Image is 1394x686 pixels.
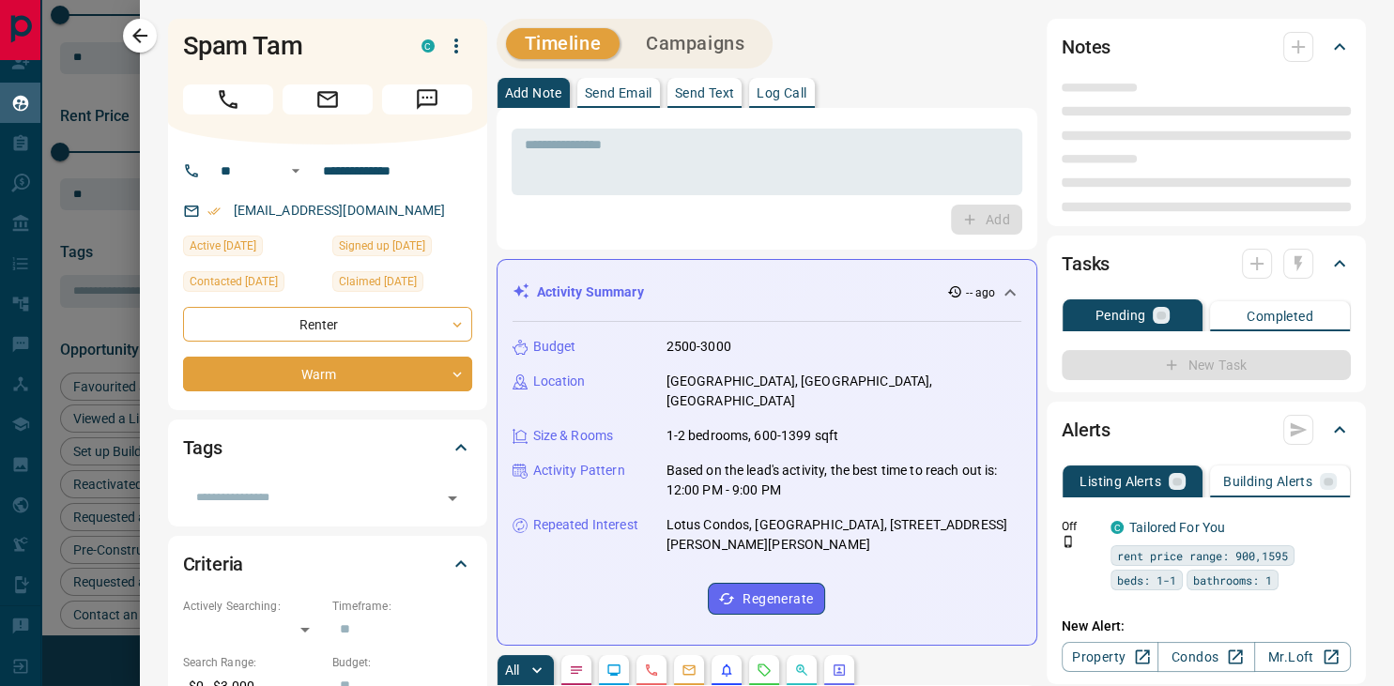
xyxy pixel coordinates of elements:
[505,86,562,99] p: Add Note
[533,337,576,357] p: Budget
[1062,415,1111,445] h2: Alerts
[757,663,772,678] svg: Requests
[1111,521,1124,534] div: condos.ca
[1062,642,1158,672] a: Property
[439,485,466,511] button: Open
[1095,309,1146,322] p: Pending
[1062,617,1351,636] p: New Alert:
[682,663,697,678] svg: Emails
[332,598,472,615] p: Timeframe:
[183,357,472,391] div: Warm
[183,307,472,342] div: Renter
[339,236,425,255] span: Signed up [DATE]
[339,272,417,291] span: Claimed [DATE]
[1157,642,1254,672] a: Condos
[183,598,323,615] p: Actively Searching:
[513,275,1022,310] div: Activity Summary-- ago
[1080,475,1161,488] p: Listing Alerts
[1062,518,1099,535] p: Off
[332,236,472,262] div: Thu Mar 31 2022
[708,583,825,615] button: Regenerate
[569,663,584,678] svg: Notes
[506,28,620,59] button: Timeline
[1193,571,1272,589] span: bathrooms: 1
[675,86,735,99] p: Send Text
[832,663,847,678] svg: Agent Actions
[533,372,586,391] p: Location
[190,236,256,255] span: Active [DATE]
[666,337,731,357] p: 2500-3000
[183,654,323,671] p: Search Range:
[666,461,1022,500] p: Based on the lead's activity, the best time to reach out is: 12:00 PM - 9:00 PM
[1062,24,1351,69] div: Notes
[644,663,659,678] svg: Calls
[421,39,435,53] div: condos.ca
[234,203,446,218] a: [EMAIL_ADDRESS][DOMAIN_NAME]
[585,86,652,99] p: Send Email
[1117,571,1176,589] span: beds: 1-1
[183,425,472,470] div: Tags
[757,86,806,99] p: Log Call
[533,426,614,446] p: Size & Rooms
[1129,520,1225,535] a: Tailored For You
[183,84,273,114] span: Call
[666,515,1022,555] p: Lotus Condos, [GEOGRAPHIC_DATA], [STREET_ADDRESS][PERSON_NAME][PERSON_NAME]
[382,84,472,114] span: Message
[183,31,393,61] h1: Spam Tam
[1254,642,1351,672] a: Mr.Loft
[533,461,625,480] p: Activity Pattern
[666,426,839,446] p: 1-2 bedrooms, 600-1399 sqft
[719,663,734,678] svg: Listing Alerts
[283,84,373,114] span: Email
[1062,249,1110,279] h2: Tasks
[183,549,244,579] h2: Criteria
[1117,546,1288,565] span: rent price range: 900,1595
[332,654,472,671] p: Budget:
[666,372,1022,411] p: [GEOGRAPHIC_DATA], [GEOGRAPHIC_DATA], [GEOGRAPHIC_DATA]
[284,160,307,182] button: Open
[794,663,809,678] svg: Opportunities
[966,284,995,301] p: -- ago
[183,271,323,297] div: Mon May 12 2025
[1062,241,1351,286] div: Tasks
[183,236,323,262] div: Thu Apr 24 2025
[505,663,520,677] p: All
[1062,32,1111,62] h2: Notes
[183,541,472,587] div: Criteria
[1062,407,1351,452] div: Alerts
[190,272,278,291] span: Contacted [DATE]
[1247,310,1313,323] p: Completed
[1223,475,1312,488] p: Building Alerts
[627,28,763,59] button: Campaigns
[533,515,638,535] p: Repeated Interest
[606,663,621,678] svg: Lead Browsing Activity
[207,205,221,218] svg: Email Verified
[1062,535,1075,548] svg: Push Notification Only
[537,282,644,302] p: Activity Summary
[183,433,222,463] h2: Tags
[332,271,472,297] div: Sun Feb 23 2025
